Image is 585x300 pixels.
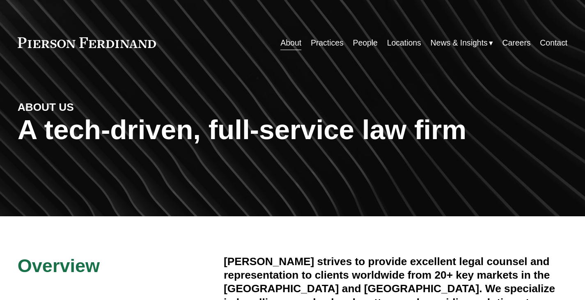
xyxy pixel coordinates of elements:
a: folder dropdown [431,35,493,51]
strong: ABOUT US [18,101,74,113]
h1: A tech-driven, full-service law firm [18,114,568,146]
a: Contact [540,35,567,51]
a: Practices [311,35,344,51]
a: About [280,35,301,51]
span: News & Insights [431,36,488,50]
a: Careers [502,35,531,51]
a: People [353,35,377,51]
span: Overview [18,255,100,276]
a: Locations [387,35,421,51]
